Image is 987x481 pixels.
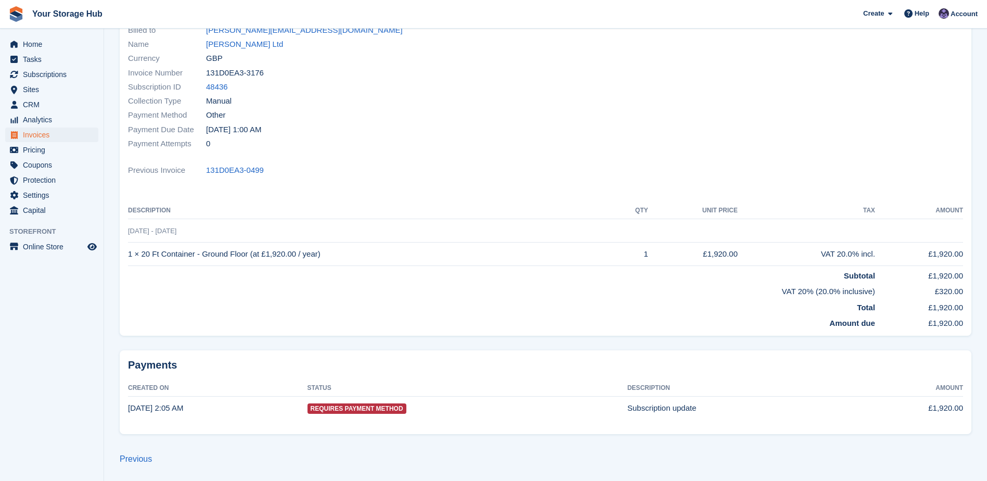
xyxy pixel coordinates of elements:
span: Subscription ID [128,81,206,93]
h2: Payments [128,359,963,372]
span: Create [863,8,884,19]
span: Account [951,9,978,19]
span: Tasks [23,52,85,67]
time: 2025-07-30 01:05:39 UTC [128,403,183,412]
a: menu [5,239,98,254]
span: Capital [23,203,85,218]
a: menu [5,203,98,218]
div: VAT 20.0% incl. [738,248,875,260]
span: Requires Payment Method [307,403,406,414]
span: [DATE] - [DATE] [128,227,176,235]
span: CRM [23,97,85,112]
a: menu [5,158,98,172]
img: stora-icon-8386f47178a22dfd0bd8f6a31ec36ba5ce8667c1dd55bd0f319d3a0aa187defe.svg [8,6,24,22]
span: Invoice Number [128,67,206,79]
strong: Subtotal [844,271,875,280]
strong: Amount due [829,319,875,327]
td: £320.00 [875,282,963,298]
th: Amount [851,380,963,397]
time: 2025-07-31 00:00:00 UTC [206,124,261,136]
th: Tax [738,202,875,219]
span: Analytics [23,112,85,127]
td: £1,920.00 [851,397,963,420]
a: menu [5,37,98,52]
a: Previous [120,454,152,463]
a: menu [5,82,98,97]
img: Liam Beddard [939,8,949,19]
a: menu [5,128,98,142]
th: Created On [128,380,307,397]
span: Payment Attempts [128,138,206,150]
span: Currency [128,53,206,65]
span: Help [915,8,929,19]
span: 0 [206,138,210,150]
span: Billed to [128,24,206,36]
span: Sites [23,82,85,97]
td: 1 [616,243,648,266]
span: Payment Due Date [128,124,206,136]
a: [PERSON_NAME] Ltd [206,39,283,50]
span: Collection Type [128,95,206,107]
span: Name [128,39,206,50]
th: Status [307,380,627,397]
strong: Total [857,303,875,312]
a: menu [5,112,98,127]
span: Online Store [23,239,85,254]
span: Subscriptions [23,67,85,82]
td: 1 × 20 Ft Container - Ground Floor (at £1,920.00 / year) [128,243,616,266]
a: menu [5,67,98,82]
span: Settings [23,188,85,202]
td: £1,920.00 [875,265,963,282]
a: menu [5,52,98,67]
span: Payment Method [128,109,206,121]
span: Home [23,37,85,52]
th: Description [627,380,851,397]
a: Preview store [86,240,98,253]
td: £1,920.00 [875,313,963,330]
span: Invoices [23,128,85,142]
a: Your Storage Hub [28,5,107,22]
a: menu [5,173,98,187]
a: 48436 [206,81,228,93]
a: menu [5,143,98,157]
a: menu [5,97,98,112]
th: Amount [875,202,963,219]
th: QTY [616,202,648,219]
a: 131D0EA3-0499 [206,164,264,176]
td: Subscription update [627,397,851,420]
td: £1,920.00 [875,298,963,314]
span: Other [206,109,226,121]
td: £1,920.00 [648,243,737,266]
span: Pricing [23,143,85,157]
span: 131D0EA3-3176 [206,67,264,79]
span: Manual [206,95,232,107]
span: Storefront [9,226,104,237]
span: Protection [23,173,85,187]
th: Unit Price [648,202,737,219]
a: menu [5,188,98,202]
span: GBP [206,53,223,65]
span: Coupons [23,158,85,172]
td: £1,920.00 [875,243,963,266]
span: Previous Invoice [128,164,206,176]
a: [PERSON_NAME][EMAIL_ADDRESS][DOMAIN_NAME] [206,24,403,36]
td: VAT 20% (20.0% inclusive) [128,282,875,298]
th: Description [128,202,616,219]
